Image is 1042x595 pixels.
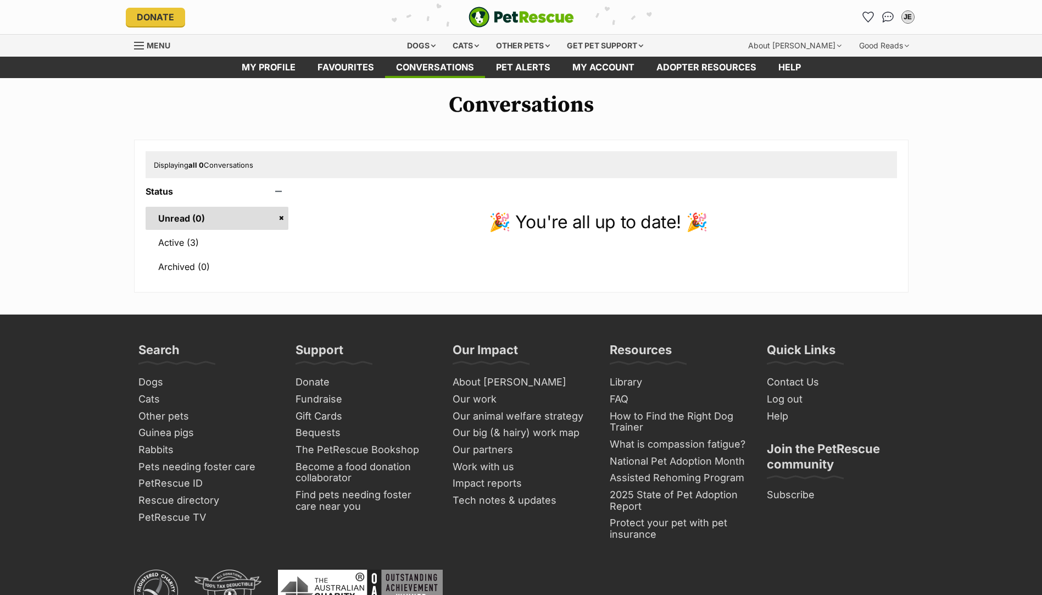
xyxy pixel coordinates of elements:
[882,12,894,23] img: chat-41dd97257d64d25036548639549fe6c8038ab92f7586957e7f3b1b290dea8141.svg
[296,342,343,364] h3: Support
[645,57,767,78] a: Adopter resources
[399,35,443,57] div: Dogs
[146,207,289,230] a: Unread (0)
[448,425,594,442] a: Our big (& hairy) work map
[448,408,594,425] a: Our animal welfare strategy
[138,342,180,364] h3: Search
[291,391,437,408] a: Fundraise
[469,7,574,27] img: logo-e224e6f780fb5917bec1dbf3a21bbac754714ae5b6737aabdf751b685950b380.svg
[605,487,751,515] a: 2025 State of Pet Adoption Report
[188,161,204,169] strong: all 0
[605,453,751,470] a: National Pet Adoption Month
[154,161,253,169] span: Displaying Conversations
[448,459,594,476] a: Work with us
[134,35,178,54] a: Menu
[453,342,518,364] h3: Our Impact
[134,442,280,459] a: Rabbits
[767,57,812,78] a: Help
[448,475,594,492] a: Impact reports
[134,492,280,509] a: Rescue directory
[146,231,289,254] a: Active (3)
[860,8,877,26] a: Favourites
[899,8,917,26] button: My account
[134,425,280,442] a: Guinea pigs
[762,487,909,504] a: Subscribe
[605,408,751,436] a: How to Find the Right Dog Trainer
[147,41,170,50] span: Menu
[740,35,849,57] div: About [PERSON_NAME]
[448,391,594,408] a: Our work
[448,374,594,391] a: About [PERSON_NAME]
[469,7,574,27] a: PetRescue
[448,492,594,509] a: Tech notes & updates
[485,57,561,78] a: Pet alerts
[851,35,917,57] div: Good Reads
[445,35,487,57] div: Cats
[879,8,897,26] a: Conversations
[559,35,651,57] div: Get pet support
[762,391,909,408] a: Log out
[767,441,904,478] h3: Join the PetRescue community
[126,8,185,26] a: Donate
[291,487,437,515] a: Find pets needing foster care near you
[605,436,751,453] a: What is compassion fatigue?
[307,57,385,78] a: Favourites
[291,425,437,442] a: Bequests
[134,459,280,476] a: Pets needing foster care
[605,374,751,391] a: Library
[291,374,437,391] a: Donate
[146,186,289,196] header: Status
[767,342,835,364] h3: Quick Links
[291,408,437,425] a: Gift Cards
[134,391,280,408] a: Cats
[605,515,751,543] a: Protect your pet with pet insurance
[385,57,485,78] a: conversations
[146,255,289,278] a: Archived (0)
[561,57,645,78] a: My account
[134,475,280,492] a: PetRescue ID
[902,12,913,23] div: JE
[134,374,280,391] a: Dogs
[605,470,751,487] a: Assisted Rehoming Program
[134,408,280,425] a: Other pets
[610,342,672,364] h3: Resources
[291,459,437,487] a: Become a food donation collaborator
[488,35,558,57] div: Other pets
[605,391,751,408] a: FAQ
[231,57,307,78] a: My profile
[762,408,909,425] a: Help
[860,8,917,26] ul: Account quick links
[134,509,280,526] a: PetRescue TV
[299,209,896,235] p: 🎉 You're all up to date! 🎉
[291,442,437,459] a: The PetRescue Bookshop
[448,442,594,459] a: Our partners
[762,374,909,391] a: Contact Us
